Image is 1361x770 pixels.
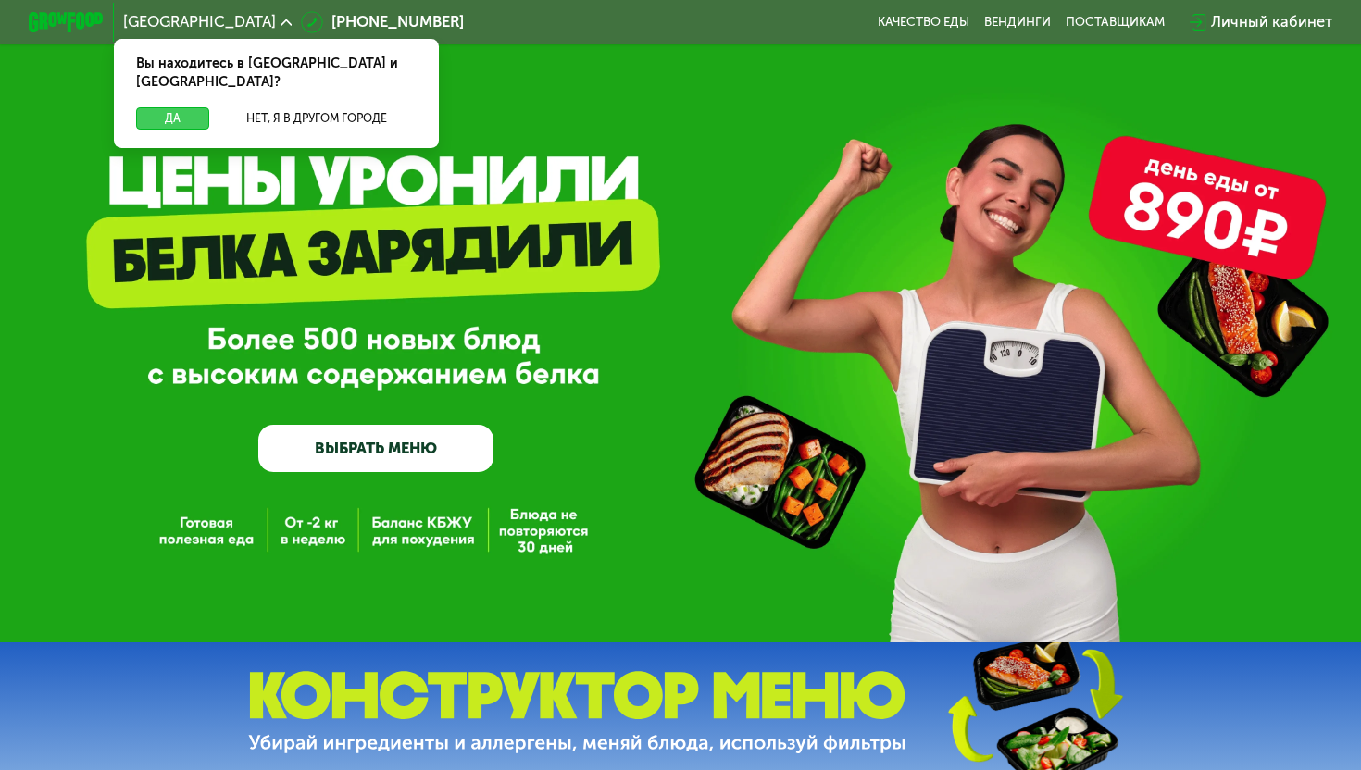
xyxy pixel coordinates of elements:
[136,107,209,130] button: Да
[258,425,493,472] a: ВЫБРАТЬ МЕНЮ
[301,11,464,34] a: [PHONE_NUMBER]
[114,39,439,107] div: Вы находитесь в [GEOGRAPHIC_DATA] и [GEOGRAPHIC_DATA]?
[1066,15,1165,30] div: поставщикам
[1211,11,1332,34] div: Личный кабинет
[123,15,276,30] span: [GEOGRAPHIC_DATA]
[984,15,1051,30] a: Вендинги
[878,15,969,30] a: Качество еды
[217,107,416,130] button: Нет, я в другом городе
